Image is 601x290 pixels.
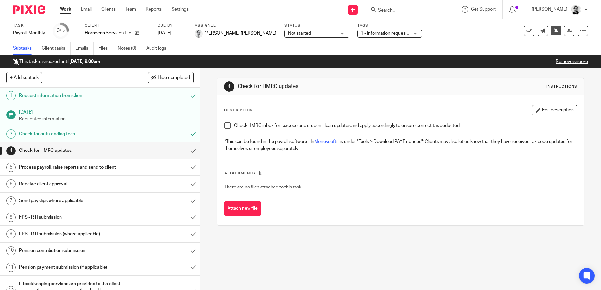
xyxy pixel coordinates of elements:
a: Files [98,42,113,55]
span: Hide completed [158,75,190,80]
p: Horndean Services Ltd [85,30,131,36]
button: Hide completed [148,72,194,83]
h1: EPS - RTI submission (where applicable) [19,229,127,239]
span: Get Support [471,7,496,12]
a: Client tasks [42,42,71,55]
p: Check HMRC inbox for taxcode and student-loan updates and apply accordingly to ensure correct tax... [234,122,577,129]
h1: Check for outstanding fees [19,129,127,139]
span: Not started [288,31,311,36]
div: 8 [6,213,16,222]
h1: Request information from client [19,91,127,101]
a: Work [60,6,71,13]
b: [DATE] 9:00am [69,59,100,64]
label: Client [85,23,150,28]
div: 7 [6,196,16,205]
h1: FPS - RTI submission [19,212,127,222]
div: Payroll: Monthly [13,30,45,36]
button: Attach new file [224,201,261,216]
label: Task [13,23,45,28]
input: Search [377,8,436,14]
label: Assignee [195,23,276,28]
div: 4 [6,146,16,155]
a: Subtasks [13,42,37,55]
label: Tags [357,23,422,28]
button: Edit description [532,105,577,115]
p: Description [224,108,253,113]
button: + Add subtask [6,72,42,83]
div: 11 [6,263,16,272]
h1: Pension payment submission (if applicable) [19,262,127,272]
a: Email [81,6,92,13]
p: [PERSON_NAME] [532,6,567,13]
a: Emails [75,42,94,55]
div: 4 [224,81,234,92]
a: Team [125,6,136,13]
h1: Check for HMRC updates [238,83,414,90]
label: Status [284,23,349,28]
a: Clients [101,6,116,13]
span: [DATE] [158,31,171,35]
img: Pixie [13,5,45,14]
h1: Send payslips where applicable [19,196,127,206]
h1: Receive client approval [19,179,127,189]
a: Audit logs [146,42,171,55]
div: 5 [6,163,16,172]
div: Instructions [546,84,577,89]
p: Requested information [19,116,194,122]
div: 1 [6,91,16,100]
span: There are no files attached to this task. [224,185,302,189]
label: Due by [158,23,187,28]
span: 1 - Information requested [361,31,412,36]
small: /12 [60,29,65,33]
h1: [DATE] [19,107,194,115]
h1: Check for HMRC updates [19,146,127,155]
p: This task is snoozed until [13,58,100,65]
a: Notes (0) [118,42,141,55]
a: Remove snooze [556,59,588,64]
div: 9 [6,229,16,238]
a: Reports [146,6,162,13]
a: Settings [172,6,189,13]
div: 3 [57,27,65,34]
p: *This can be found in the payroll software - In it is under "Tools > Download PAYE notices" *Clie... [224,132,577,152]
h1: Process payroll, raise reports and send to client [19,163,127,172]
span: Attachments [224,171,255,175]
img: Mass_2025.jpg [195,30,203,38]
div: 6 [6,179,16,188]
div: 3 [6,129,16,139]
span: [PERSON_NAME] [PERSON_NAME] [204,30,276,37]
div: 10 [6,246,16,255]
img: Jack_2025.jpg [571,5,581,15]
a: Moneysoft [314,139,336,144]
h1: Pension contribution submission [19,246,127,256]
